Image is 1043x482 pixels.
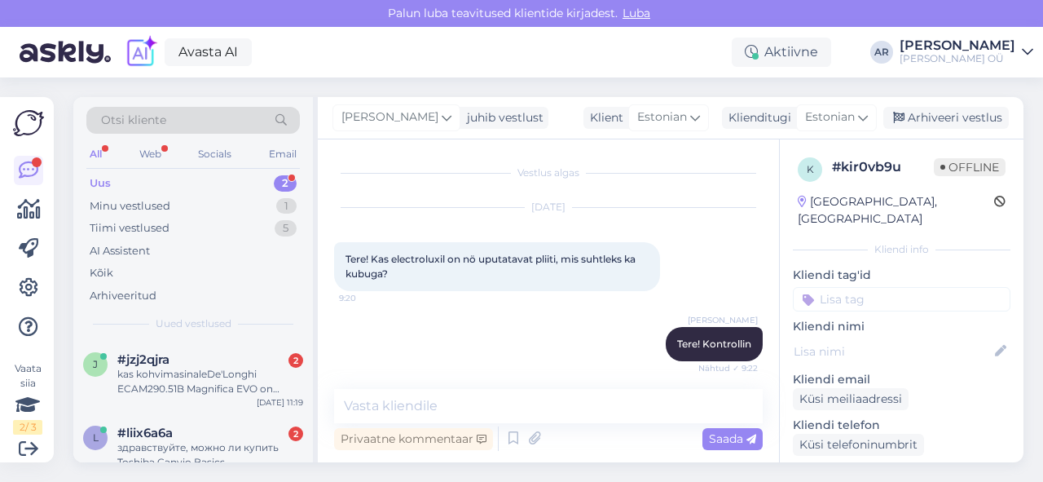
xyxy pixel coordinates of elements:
[583,109,623,126] div: Klient
[934,158,1006,176] span: Offline
[334,428,493,450] div: Privaatne kommentaar
[798,193,994,228] div: [GEOGRAPHIC_DATA], [GEOGRAPHIC_DATA]
[793,371,1010,388] p: Kliendi email
[688,314,758,326] span: [PERSON_NAME]
[900,52,1015,65] div: [PERSON_NAME] OÜ
[13,110,44,136] img: Askly Logo
[90,220,169,237] div: Tiimi vestlused
[117,367,303,396] div: kas kohvimasinaleDe'Longhi ECAM290.51B Magnifica EVO on [PERSON_NAME] [PERSON_NAME] veefiltrit?
[793,388,909,410] div: Küsi meiliaadressi
[156,316,231,331] span: Uued vestlused
[334,166,763,180] div: Vestlus algas
[86,144,105,165] div: All
[266,144,300,165] div: Email
[339,292,400,304] span: 9:20
[793,267,1010,284] p: Kliendi tag'id
[90,198,170,214] div: Minu vestlused
[807,163,814,175] span: k
[13,361,42,435] div: Vaata siia
[637,108,687,126] span: Estonian
[288,353,303,368] div: 2
[117,426,173,440] span: #liix6a6a
[13,420,42,435] div: 2 / 3
[93,431,99,444] span: l
[93,358,98,370] span: j
[117,352,169,367] span: #jzj2qjra
[793,318,1010,335] p: Kliendi nimi
[722,109,791,126] div: Klienditugi
[90,288,156,304] div: Arhiveeritud
[697,362,758,374] span: Nähtud ✓ 9:22
[805,108,855,126] span: Estonian
[90,175,111,192] div: Uus
[732,38,831,67] div: Aktiivne
[165,38,252,66] a: Avasta AI
[900,39,1015,52] div: [PERSON_NAME]
[90,265,113,281] div: Kõik
[793,242,1010,257] div: Kliendi info
[124,35,158,69] img: explore-ai
[618,6,655,20] span: Luba
[101,112,166,129] span: Otsi kliente
[870,41,893,64] div: AR
[257,396,303,409] div: [DATE] 11:19
[345,253,638,280] span: Tere! Kas electroluxil on nö uputatavat pliiti, mis suhtleks ka kubuga?
[195,144,235,165] div: Socials
[334,200,763,214] div: [DATE]
[136,144,165,165] div: Web
[883,107,1009,129] div: Arhiveeri vestlus
[274,175,297,192] div: 2
[832,157,934,177] div: # kir0vb9u
[794,343,992,360] input: Lisa nimi
[460,109,544,126] div: juhib vestlust
[793,417,1010,434] p: Kliendi telefon
[275,220,297,237] div: 5
[90,243,150,259] div: AI Assistent
[117,440,303,470] div: здравствуйте, можно ли купить Toshiba Canvio Basics HDTB520EK3AA 2TB HDD не только в интернет маг...
[900,39,1033,65] a: [PERSON_NAME][PERSON_NAME] OÜ
[341,108,438,126] span: [PERSON_NAME]
[793,434,924,456] div: Küsi telefoninumbrit
[709,431,756,446] span: Saada
[793,287,1010,312] input: Lisa tag
[288,427,303,441] div: 2
[677,338,751,350] span: Tere! Kontrollin
[276,198,297,214] div: 1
